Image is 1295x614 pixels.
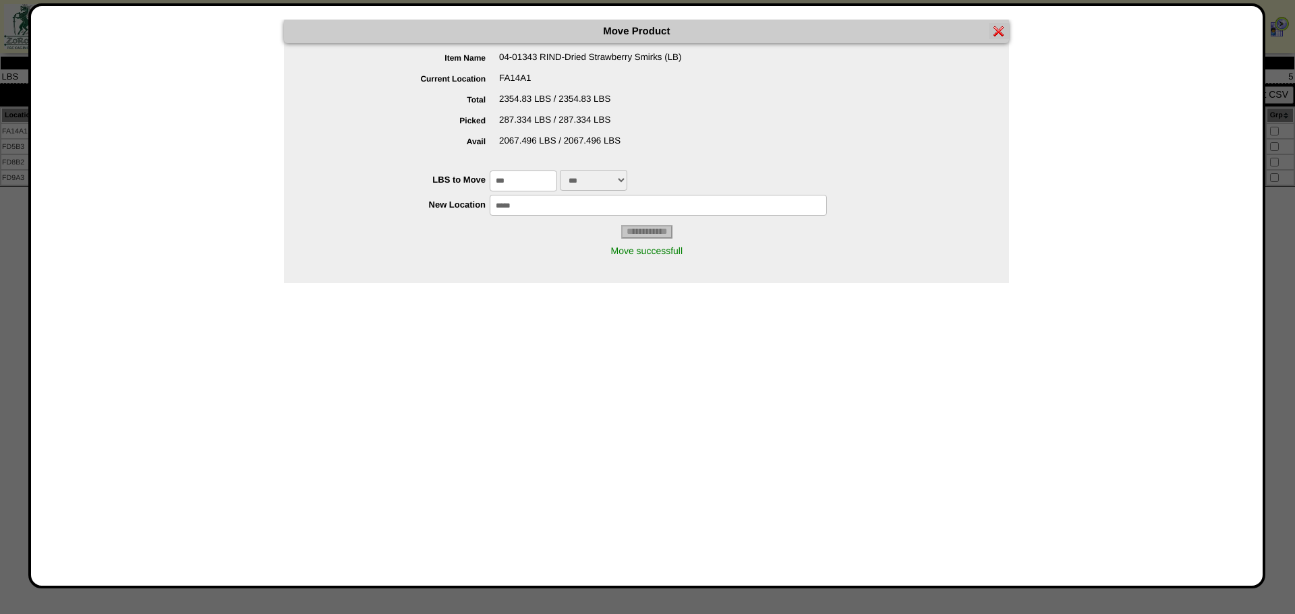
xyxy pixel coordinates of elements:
img: error.gif [994,26,1004,36]
label: Total [311,95,499,104]
label: New Location [311,199,490,210]
label: LBS to Move [311,175,490,185]
label: Item Name [311,53,499,63]
div: 2067.496 LBS / 2067.496 LBS [311,135,1009,156]
label: Current Location [311,74,499,84]
div: Move successfull [284,239,1009,263]
label: Picked [311,116,499,125]
label: Avail [311,137,499,146]
div: 287.334 LBS / 287.334 LBS [311,115,1009,135]
div: 04-01343 RIND-Dried Strawberry Smirks (LB) [311,52,1009,73]
div: FA14A1 [311,73,1009,94]
div: Move Product [284,20,1009,43]
div: 2354.83 LBS / 2354.83 LBS [311,94,1009,115]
